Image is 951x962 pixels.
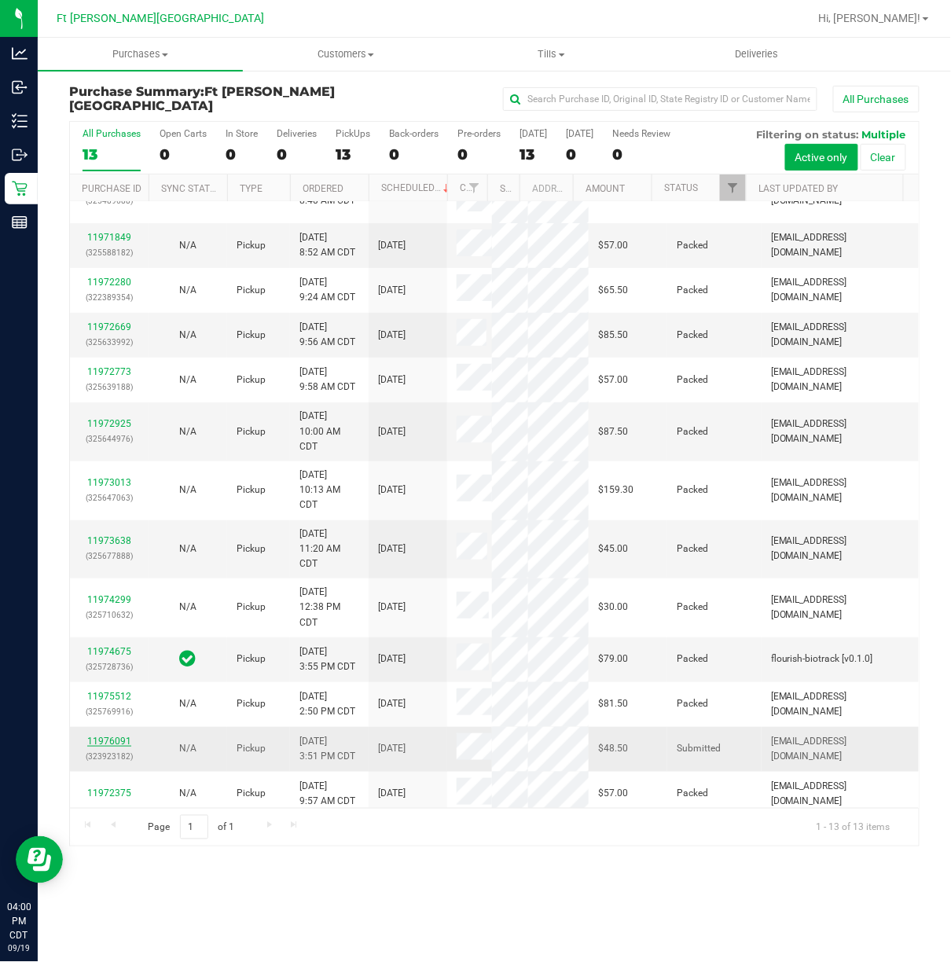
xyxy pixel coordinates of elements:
a: 11976091 [87,736,131,747]
span: [DATE] 10:13 AM CDT [299,468,359,513]
input: Search Purchase ID, Original ID, State Registry ID or Customer Name... [503,87,817,111]
span: Pickup [237,786,266,801]
span: Packed [677,283,708,298]
button: N/A [179,600,196,615]
span: Pickup [237,600,266,615]
span: [EMAIL_ADDRESS][DOMAIN_NAME] [771,689,909,719]
button: N/A [179,741,196,756]
p: (325710632) [79,608,139,622]
span: Pickup [237,542,266,556]
p: (325588182) [79,245,139,260]
span: [DATE] [378,424,406,439]
div: 13 [83,145,141,163]
a: Customers [243,38,448,71]
a: Purchases [38,38,243,71]
span: [DATE] 3:55 PM CDT [299,644,355,674]
p: (323923182) [79,749,139,764]
span: Packed [677,238,708,253]
div: PickUps [336,128,370,139]
span: [EMAIL_ADDRESS][DOMAIN_NAME] [771,475,909,505]
span: Hi, [PERSON_NAME]! [819,12,921,24]
p: (325633992) [79,335,139,350]
span: [DATE] 9:24 AM CDT [299,275,355,305]
span: [DATE] [378,741,406,756]
span: [DATE] [378,373,406,387]
a: 11975512 [87,691,131,702]
span: Packed [677,542,708,556]
div: [DATE] [566,128,593,139]
div: In Store [226,128,258,139]
span: [DATE] 12:38 PM CDT [299,585,359,630]
button: N/A [179,483,196,498]
span: $79.00 [598,652,628,666]
a: Tills [449,38,654,71]
span: Not Applicable [179,374,196,385]
span: $87.50 [598,424,628,439]
span: flourish-biotrack [v0.1.0] [771,652,873,666]
span: $81.50 [598,696,628,711]
span: 1 - 13 of 13 items [804,815,903,839]
span: [DATE] [378,483,406,498]
span: [DATE] [378,283,406,298]
span: Packed [677,600,708,615]
button: N/A [179,786,196,801]
span: [EMAIL_ADDRESS][DOMAIN_NAME] [771,779,909,809]
inline-svg: Outbound [12,147,28,163]
span: Page of 1 [134,815,248,839]
p: (325647063) [79,490,139,505]
button: N/A [179,542,196,556]
span: [EMAIL_ADDRESS][DOMAIN_NAME] [771,417,909,446]
span: $57.00 [598,238,628,253]
span: Submitted [677,741,721,756]
span: Not Applicable [179,743,196,754]
inline-svg: Inbound [12,79,28,95]
a: 11971849 [87,232,131,243]
span: Purchases [38,47,243,61]
span: Not Applicable [179,484,196,495]
a: 11972773 [87,366,131,377]
span: Not Applicable [179,543,196,554]
p: (325677888) [79,549,139,564]
a: 11974675 [87,646,131,657]
div: Deliveries [277,128,317,139]
span: Not Applicable [179,240,196,251]
span: [DATE] 9:58 AM CDT [299,365,355,395]
a: 11973013 [87,477,131,488]
span: $57.00 [598,373,628,387]
span: [DATE] [378,786,406,801]
span: Pickup [237,483,266,498]
div: 0 [566,145,593,163]
button: N/A [179,283,196,298]
span: Pickup [237,652,266,666]
div: 0 [612,145,670,163]
span: $159.30 [598,483,633,498]
span: $85.50 [598,328,628,343]
span: [DATE] [378,696,406,711]
a: 11972925 [87,418,131,429]
inline-svg: Analytics [12,46,28,61]
div: 0 [277,145,317,163]
p: (325769916) [79,704,139,719]
span: Ft [PERSON_NAME][GEOGRAPHIC_DATA] [57,12,264,25]
span: [EMAIL_ADDRESS][DOMAIN_NAME] [771,230,909,260]
a: Deliveries [654,38,859,71]
span: [EMAIL_ADDRESS][DOMAIN_NAME] [771,593,909,622]
span: Pickup [237,238,266,253]
span: In Sync [180,648,196,670]
p: (322389354) [79,290,139,305]
a: 11974299 [87,594,131,605]
span: [DATE] [378,328,406,343]
input: 1 [180,815,208,839]
div: Back-orders [389,128,439,139]
span: Packed [677,424,708,439]
a: Scheduled [381,182,453,193]
div: 0 [160,145,207,163]
span: [EMAIL_ADDRESS][DOMAIN_NAME] [771,320,909,350]
div: [DATE] [520,128,547,139]
h3: Purchase Summary: [69,85,353,112]
th: Address [520,174,573,202]
span: Pickup [237,283,266,298]
a: Ordered [303,183,343,194]
span: [EMAIL_ADDRESS][DOMAIN_NAME] [771,534,909,564]
span: [DATE] 9:56 AM CDT [299,320,355,350]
